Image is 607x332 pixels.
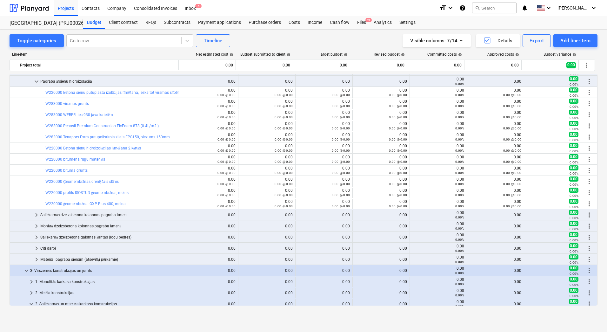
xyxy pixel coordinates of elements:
div: 0.00 [241,155,293,164]
small: 0.00 @ 0.00 [275,149,293,152]
div: 0.00 [298,177,350,186]
div: 0.00 [241,110,293,119]
span: keyboard_arrow_right [33,211,40,219]
small: 0.00 @ 0.00 [389,127,407,130]
a: Purchase orders [245,16,285,29]
div: 0.00 [298,188,350,197]
small: 0.00% [455,93,464,97]
a: W220000 Ģeomembrānas drenējšais slānis [45,179,119,184]
div: 0.00 [241,177,293,186]
div: 0.00 [412,166,464,175]
small: 0.00 @ 0.00 [217,193,236,197]
small: 0.00 @ 0.00 [389,171,407,175]
small: 0.00% [570,205,578,209]
span: help [400,53,405,57]
small: 0.00 @ 0.00 [217,127,236,130]
div: 0.00 [412,188,464,197]
small: 0.00 @ 0.00 [332,193,350,197]
div: 0.00 [241,88,293,97]
div: 0.00 [410,60,462,70]
span: keyboard_arrow_down [28,300,35,308]
div: 0.00 [412,222,464,231]
a: W283000 Penosil Premium Construction FixFoam 878 (0.4L/m2 ) [45,124,159,128]
span: More actions [585,89,593,96]
span: More actions [585,122,593,130]
span: 0.00 [569,176,578,182]
span: More actions [585,100,593,107]
div: Monlītā dzelzsbetona kolonnas pagraba līmenī [40,221,178,231]
div: 0.00 [241,224,293,228]
small: 0.00 @ 0.00 [389,160,407,163]
i: format_size [439,4,447,12]
span: keyboard_arrow_right [33,256,40,263]
small: 0.00% [455,171,464,175]
div: Budget submitted to client [240,52,290,57]
i: keyboard_arrow_down [447,4,454,12]
span: More actions [585,200,593,208]
span: 0.00 [569,76,578,81]
small: 0.00% [455,104,464,108]
small: 0.00 @ 0.00 [275,104,293,108]
small: 0.00 @ 0.00 [332,160,350,163]
span: More actions [585,133,593,141]
a: W220000 profils ISOSTUD ģeomembrānai, melns [45,190,129,195]
button: Add line-item [553,34,597,47]
div: 0.00 [353,60,404,70]
span: 9+ [365,18,372,22]
span: help [285,53,290,57]
small: 0.00% [455,82,464,86]
span: 0.00 [569,210,578,215]
div: 0.00 [184,121,236,130]
small: 0.00% [455,182,464,186]
div: 0.00 [470,199,521,208]
small: 0.00 @ 0.00 [389,93,407,97]
div: 0.00 [298,166,350,175]
small: 0.00% [455,127,464,130]
a: W283000 virsmas grunts [45,101,89,106]
div: Line-item [10,52,179,57]
i: keyboard_arrow_down [545,4,552,12]
div: Target budget [319,52,348,57]
small: 0.00 @ 0.00 [332,171,350,175]
div: Files [353,16,370,29]
i: notifications [522,4,528,12]
small: 0.00 @ 0.00 [217,171,236,175]
div: 0.00 [470,144,521,153]
small: 0.00 @ 0.00 [275,127,293,130]
small: 0.00% [455,138,464,141]
small: 0.00% [570,161,578,164]
small: 0.00 @ 0.00 [332,149,350,152]
div: 0.00 [412,110,464,119]
span: search [475,5,480,10]
div: 0.00 [355,199,407,208]
span: 0.00 [569,87,578,93]
small: 0.00 @ 0.00 [503,160,521,163]
div: 0.00 [184,88,236,97]
span: More actions [585,211,593,219]
span: 0.00 [569,188,578,193]
div: 0.00 [184,177,236,186]
small: 0.00% [455,115,464,119]
div: 0.00 [355,155,407,164]
span: More actions [585,300,593,308]
small: 0.00% [455,193,464,197]
span: keyboard_arrow_right [33,222,40,230]
span: More actions [585,256,593,263]
div: 0.00 [181,60,233,70]
div: 0.00 [184,133,236,142]
div: 0.00 [412,133,464,142]
button: Timeline [196,34,230,47]
div: Settings [396,16,419,29]
span: keyboard_arrow_right [33,233,40,241]
a: Income [304,16,326,29]
span: keyboard_arrow_down [23,267,30,274]
a: W283000 WEBER .tec 930 java katetēm [45,113,113,117]
small: 0.00 @ 0.00 [217,204,236,208]
div: 0.00 [241,166,293,175]
a: W220000 ģeomembrāna GXP Plus 400, melna [45,202,126,206]
span: More actions [585,111,593,119]
div: Saliekamās dzelzsbetona kolonnas pagraba līmenī [40,210,178,220]
small: 0.00% [570,216,578,220]
span: 0.00 [566,62,576,68]
small: 0.00 @ 0.00 [217,160,236,163]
